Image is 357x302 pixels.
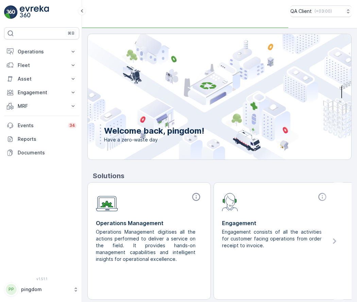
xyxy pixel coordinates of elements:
p: Asset [18,75,66,82]
p: Engagement [222,219,328,227]
button: Fleet [4,58,79,72]
p: Documents [18,149,76,156]
img: module-icon [96,192,118,212]
p: pingdom [21,286,70,293]
p: Engagement consists of all the activities for customer facing operations from order receipt to in... [222,229,323,249]
p: Operations Management [96,219,202,227]
p: ( +03:00 ) [314,9,332,14]
a: Documents [4,146,79,160]
button: MRF [4,99,79,113]
img: logo [4,5,18,19]
p: Welcome back, pingdom! [104,125,204,136]
button: QA Client(+03:00) [290,5,352,17]
p: Fleet [18,62,66,69]
p: 34 [69,123,75,128]
button: Engagement [4,86,79,99]
img: module-icon [222,192,238,211]
button: Asset [4,72,79,86]
p: Operations [18,48,66,55]
a: Reports [4,132,79,146]
p: Events [18,122,64,129]
span: v 1.51.1 [4,277,79,281]
p: ⌘B [68,31,74,36]
p: Operations Management digitises all the actions performed to deliver a service on the field. It p... [96,229,197,263]
button: PPpingdom [4,282,79,297]
a: Events34 [4,119,79,132]
p: Engagement [18,89,66,96]
div: PP [6,284,17,295]
img: logo_light-DOdMpM7g.png [20,5,49,19]
p: MRF [18,103,66,110]
img: city illustration [57,34,351,160]
p: Reports [18,136,76,142]
span: Have a zero-waste day [104,136,204,143]
p: QA Client [290,8,312,15]
p: Solutions [93,171,352,181]
button: Operations [4,45,79,58]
